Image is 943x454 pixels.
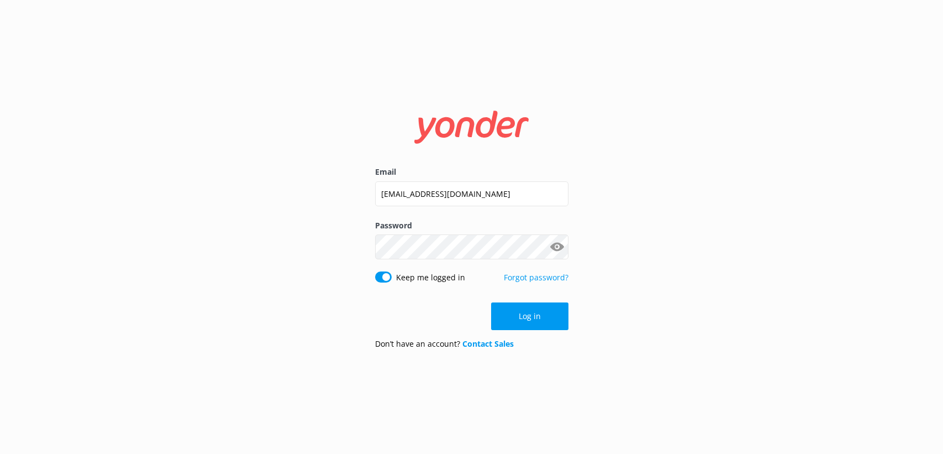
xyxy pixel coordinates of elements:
[375,220,568,232] label: Password
[375,338,514,350] p: Don’t have an account?
[375,166,568,178] label: Email
[396,272,465,284] label: Keep me logged in
[546,236,568,258] button: Show password
[504,272,568,283] a: Forgot password?
[462,338,514,349] a: Contact Sales
[491,302,568,330] button: Log in
[375,181,568,206] input: user@emailaddress.com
